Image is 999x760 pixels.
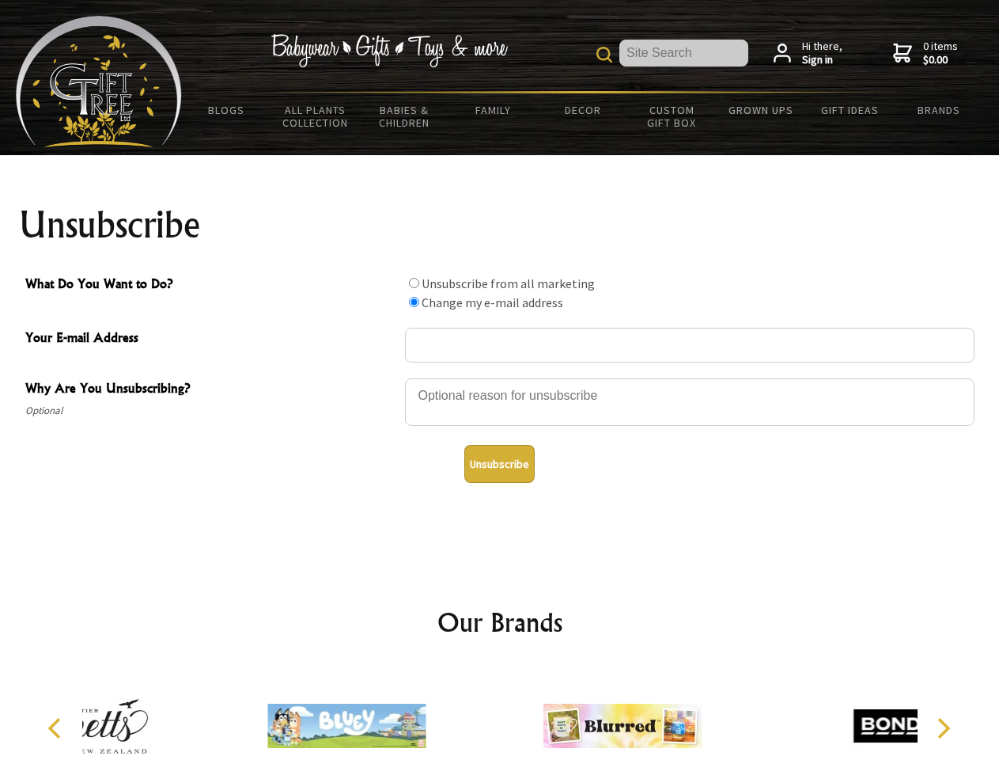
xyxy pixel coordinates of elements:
a: BLOGS [182,93,271,127]
a: Gift Ideas [805,93,895,127]
input: Your E-mail Address [405,328,974,363]
button: Next [925,711,960,746]
a: Grown Ups [716,93,805,127]
a: Custom Gift Box [627,93,717,139]
strong: $0.00 [923,53,958,67]
label: Unsubscribe from all marketing [422,275,595,291]
img: Babywear - Gifts - Toys & more [271,34,508,67]
a: Decor [538,93,627,127]
span: Why Are You Unsubscribing? [25,378,397,401]
span: Optional [25,401,397,420]
img: product search [596,47,612,63]
a: Babies & Children [360,93,449,139]
input: Site Search [619,40,748,66]
button: Unsubscribe [464,445,535,483]
span: Your E-mail Address [25,328,397,351]
input: What Do You Want to Do? [409,278,419,288]
textarea: Why Are You Unsubscribing? [405,378,974,426]
h2: Our Brands [32,603,968,641]
a: All Plants Collection [271,93,361,139]
a: Hi there,Sign in [774,40,842,67]
input: What Do You Want to Do? [409,297,419,307]
h1: Unsubscribe [19,206,981,244]
a: Brands [895,93,984,127]
span: What Do You Want to Do? [25,274,397,297]
img: Babyware - Gifts - Toys and more... [16,16,182,147]
label: Change my e-mail address [422,294,563,310]
a: Family [449,93,539,127]
a: 0 items$0.00 [893,40,958,67]
span: 0 items [923,39,958,67]
strong: Sign in [802,53,842,67]
button: Previous [40,711,74,746]
span: Hi there, [802,40,842,67]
